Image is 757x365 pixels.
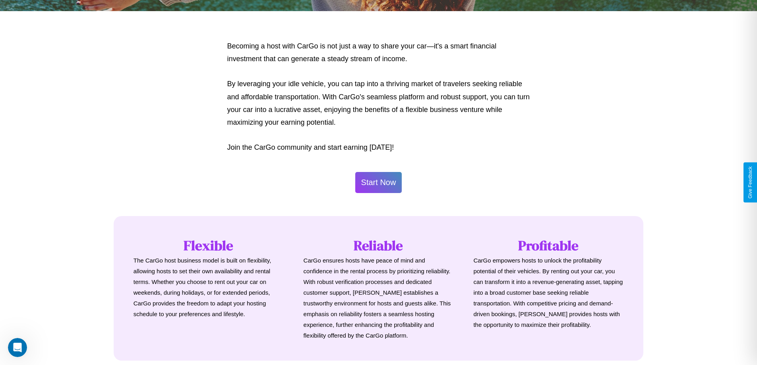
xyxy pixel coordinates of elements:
iframe: Intercom live chat [8,338,27,357]
div: Give Feedback [747,166,753,199]
h1: Flexible [134,236,284,255]
button: Start Now [355,172,402,193]
p: CarGo empowers hosts to unlock the profitability potential of their vehicles. By renting out your... [473,255,623,330]
p: Join the CarGo community and start earning [DATE]! [227,141,530,154]
p: Becoming a host with CarGo is not just a way to share your car—it's a smart financial investment ... [227,40,530,66]
h1: Profitable [473,236,623,255]
p: By leveraging your idle vehicle, you can tap into a thriving market of travelers seeking reliable... [227,77,530,129]
p: The CarGo host business model is built on flexibility, allowing hosts to set their own availabili... [134,255,284,319]
p: CarGo ensures hosts have peace of mind and confidence in the rental process by prioritizing relia... [304,255,454,341]
h1: Reliable [304,236,454,255]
